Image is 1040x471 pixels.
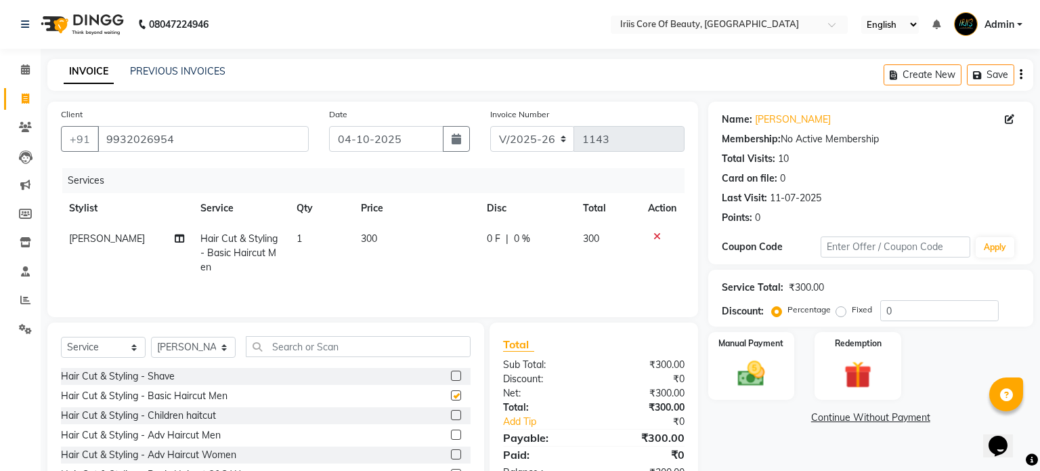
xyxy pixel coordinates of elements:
[787,304,831,316] label: Percentage
[611,415,695,429] div: ₹0
[353,193,479,224] th: Price
[722,240,821,254] div: Coupon Code
[490,108,549,121] label: Invoice Number
[852,304,872,316] label: Fixed
[583,232,599,245] span: 300
[594,430,695,446] div: ₹300.00
[35,5,127,43] img: logo
[361,232,377,245] span: 300
[755,211,760,225] div: 0
[493,415,610,429] a: Add Tip
[493,401,594,415] div: Total:
[594,358,695,372] div: ₹300.00
[789,281,824,295] div: ₹300.00
[984,18,1014,32] span: Admin
[61,428,221,443] div: Hair Cut & Styling - Adv Haircut Men
[780,171,785,186] div: 0
[983,417,1026,457] iframe: chat widget
[69,232,145,245] span: [PERSON_NAME]
[755,112,831,127] a: [PERSON_NAME]
[61,108,83,121] label: Client
[61,409,216,423] div: Hair Cut & Styling - Children haitcut
[594,372,695,386] div: ₹0
[594,447,695,463] div: ₹0
[149,5,209,43] b: 08047224946
[722,152,775,166] div: Total Visits:
[722,281,783,295] div: Service Total:
[493,430,594,446] div: Payable:
[479,193,575,224] th: Disc
[61,193,192,224] th: Stylist
[711,411,1031,425] a: Continue Without Payment
[722,304,764,319] div: Discount:
[778,152,789,166] div: 10
[640,193,685,224] th: Action
[821,237,970,258] input: Enter Offer / Coupon Code
[487,232,500,246] span: 0 F
[493,447,594,463] div: Paid:
[288,193,353,224] th: Qty
[722,112,752,127] div: Name:
[836,358,880,392] img: _gift.svg
[722,191,767,205] div: Last Visit:
[503,337,534,352] span: Total
[64,60,114,84] a: INVOICE
[329,108,347,121] label: Date
[493,386,594,401] div: Net:
[967,64,1014,85] button: Save
[594,401,695,415] div: ₹300.00
[246,336,471,357] input: Search or Scan
[200,232,278,273] span: Hair Cut & Styling - Basic Haircut Men
[722,132,781,146] div: Membership:
[61,126,99,152] button: +91
[722,171,777,186] div: Card on file:
[130,65,225,77] a: PREVIOUS INVOICES
[61,369,175,384] div: Hair Cut & Styling - Shave
[62,168,695,193] div: Services
[835,337,882,350] label: Redemption
[575,193,640,224] th: Total
[506,232,508,246] span: |
[718,337,783,350] label: Manual Payment
[722,211,752,225] div: Points:
[297,232,302,245] span: 1
[729,358,774,390] img: _cash.svg
[722,132,1020,146] div: No Active Membership
[514,232,530,246] span: 0 %
[976,237,1014,258] button: Apply
[954,12,978,36] img: Admin
[884,64,961,85] button: Create New
[493,358,594,372] div: Sub Total:
[61,448,236,462] div: Hair Cut & Styling - Adv Haircut Women
[493,372,594,386] div: Discount:
[770,191,821,205] div: 11-07-2025
[61,389,227,403] div: Hair Cut & Styling - Basic Haircut Men
[192,193,288,224] th: Service
[594,386,695,401] div: ₹300.00
[97,126,309,152] input: Search by Name/Mobile/Email/Code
